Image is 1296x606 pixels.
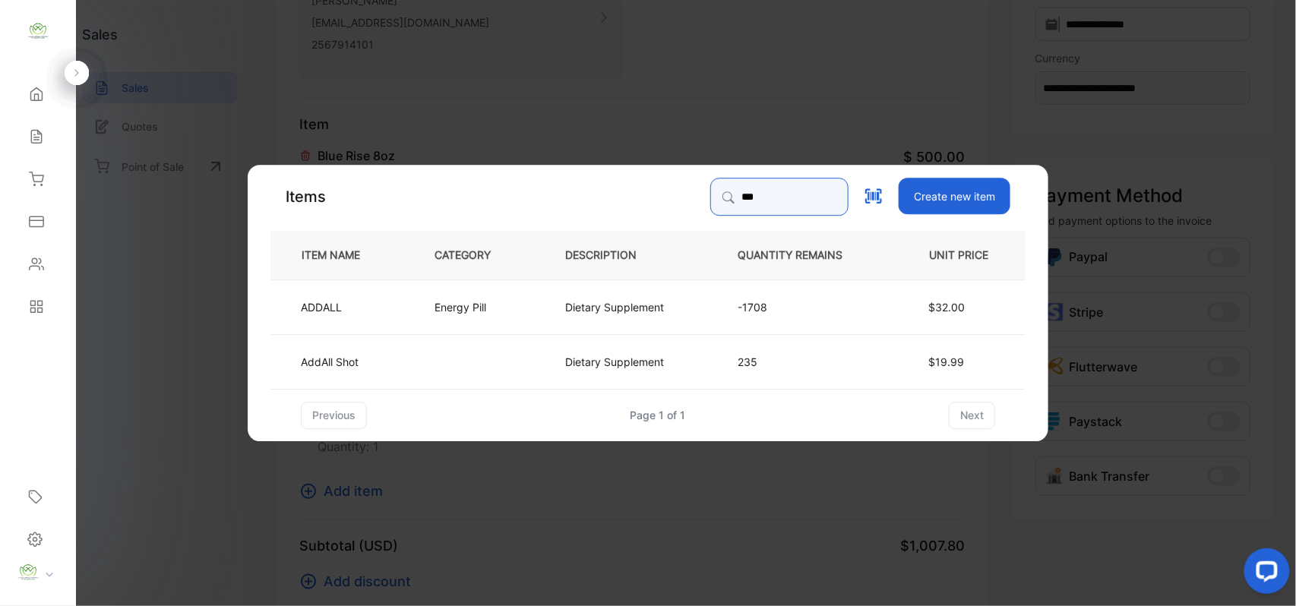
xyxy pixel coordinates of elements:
p: Energy Pill [435,299,486,315]
button: Create new item [899,178,1010,214]
span: $32.00 [928,301,965,314]
img: logo [27,20,49,43]
p: Dietary Supplement [565,299,664,315]
span: $19.99 [928,355,964,368]
p: CATEGORY [435,248,515,264]
p: ADDALL [301,299,342,315]
p: Dietary Supplement [565,354,664,370]
p: -1708 [738,299,867,315]
img: profile [17,561,40,584]
p: QUANTITY REMAINS [738,248,867,264]
p: 235 [738,354,867,370]
p: AddAll Shot [301,354,359,370]
button: previous [301,402,367,429]
div: Page 1 of 1 [631,407,686,423]
p: ITEM NAME [296,248,384,264]
p: UNIT PRICE [917,248,1000,264]
p: Items [286,185,326,208]
button: next [949,402,995,429]
iframe: LiveChat chat widget [1232,542,1296,606]
p: DESCRIPTION [565,248,661,264]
